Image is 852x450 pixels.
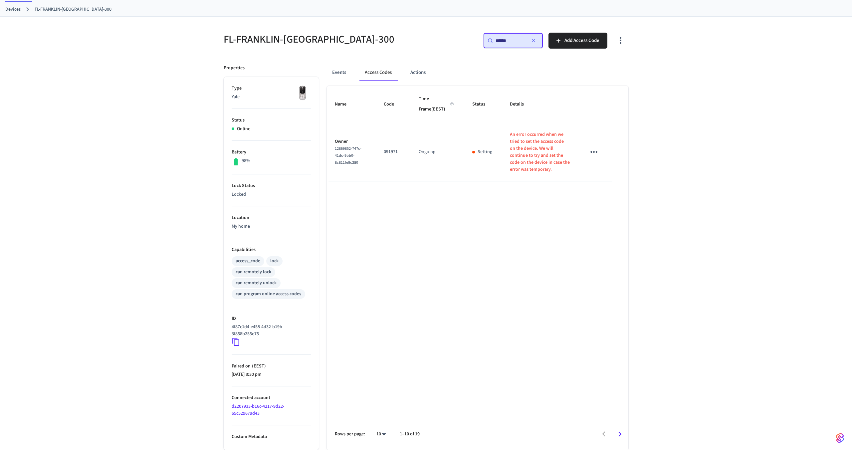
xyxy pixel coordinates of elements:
button: Add Access Code [548,33,607,49]
div: access_code [236,258,260,265]
button: Go to next page [612,426,628,442]
p: 091971 [384,148,403,155]
td: Ongoing [411,123,464,181]
span: Add Access Code [564,36,599,45]
p: Locked [232,191,311,198]
span: Time Frame(EEST) [419,94,456,115]
div: can program online access codes [236,291,301,298]
p: Status [232,117,311,124]
button: Actions [405,65,431,81]
p: Location [232,214,311,221]
span: Status [472,99,494,110]
p: Properties [224,65,245,72]
p: Type [232,85,311,92]
div: 10 [373,429,389,439]
a: FL-FRANKLIN-[GEOGRAPHIC_DATA]-300 [35,6,111,13]
img: SeamLogoGradient.69752ec5.svg [836,433,844,443]
p: Online [237,125,250,132]
p: Owner [335,138,368,145]
p: [DATE] 8:30 pm [232,371,311,378]
p: Connected account [232,394,311,401]
div: ant example [327,65,628,81]
p: My home [232,223,311,230]
a: d2207933-b16c-4217-9d22-65c52967ad43 [232,403,284,417]
p: ID [232,315,311,322]
span: Details [510,99,532,110]
div: can remotely unlock [236,280,277,287]
p: 1–10 of 19 [400,431,420,438]
img: Yale Assure Touchscreen Wifi Smart Lock, Satin Nickel, Front [294,85,311,102]
p: 98% [242,157,250,164]
p: Custom Metadata [232,433,311,440]
p: Paired on [232,363,311,370]
p: Rows per page: [335,431,365,438]
a: Devices [5,6,21,13]
button: Access Codes [359,65,397,81]
div: lock [270,258,279,265]
p: Capabilities [232,246,311,253]
span: ( EEST ) [251,363,266,369]
span: Name [335,99,355,110]
p: Battery [232,149,311,156]
div: can remotely lock [236,269,271,276]
p: An error occurred when we tried to set the access code on the device. We will continue to try and... [510,131,570,173]
p: Setting [478,148,492,155]
h5: FL-FRANKLIN-[GEOGRAPHIC_DATA]-300 [224,33,422,46]
p: Yale [232,94,311,101]
p: 4f87c1d4-e458-4d32-b19b-3f858b255e75 [232,324,308,337]
table: sticky table [327,86,628,181]
span: 12869852-747c-41dc-9bb0-8c811fe9c280 [335,146,361,165]
span: Code [384,99,403,110]
p: Lock Status [232,182,311,189]
button: Events [327,65,351,81]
